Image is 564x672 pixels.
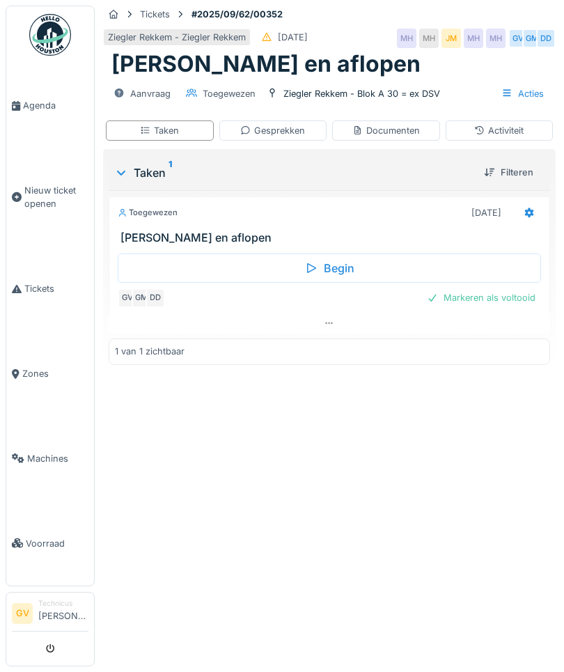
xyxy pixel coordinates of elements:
div: MH [486,29,506,48]
div: GV [508,29,528,48]
a: GV Technicus[PERSON_NAME] [12,598,88,632]
div: Tickets [140,8,170,21]
div: GM [132,288,151,308]
img: Badge_color-CXgf-gQk.svg [29,14,71,56]
span: Nieuw ticket openen [24,184,88,210]
a: Machines [6,416,94,501]
span: Agenda [23,99,88,112]
h3: [PERSON_NAME] en aflopen [120,231,544,244]
div: Filteren [478,163,539,182]
div: Toegewezen [118,207,178,219]
div: Begin [118,253,541,283]
div: GV [118,288,137,308]
div: DD [536,29,556,48]
sup: 1 [169,164,172,181]
div: [DATE] [278,31,308,44]
a: Agenda [6,63,94,148]
div: Acties [495,84,550,104]
div: DD [146,288,165,308]
a: Tickets [6,247,94,331]
div: Activiteit [474,124,524,137]
div: Taken [114,164,473,181]
div: 1 van 1 zichtbaar [115,345,185,358]
h1: [PERSON_NAME] en aflopen [111,51,421,77]
div: MH [397,29,416,48]
div: Gesprekken [240,124,305,137]
li: [PERSON_NAME] [38,598,88,628]
strong: #2025/09/62/00352 [186,8,288,21]
span: Machines [27,452,88,465]
a: Nieuw ticket openen [6,148,94,247]
div: Technicus [38,598,88,609]
div: MH [464,29,483,48]
div: Taken [140,124,179,137]
span: Voorraad [26,537,88,550]
div: [DATE] [471,206,501,219]
div: Ziegler Rekkem - Ziegler Rekkem [108,31,246,44]
div: Documenten [352,124,420,137]
div: Markeren als voltooid [421,288,541,307]
div: GM [522,29,542,48]
div: MH [419,29,439,48]
div: Ziegler Rekkem - Blok A 30 = ex DSV [283,87,440,100]
li: GV [12,603,33,624]
div: Toegewezen [203,87,256,100]
span: Zones [22,367,88,380]
div: JM [441,29,461,48]
a: Voorraad [6,501,94,586]
span: Tickets [24,282,88,295]
a: Zones [6,331,94,416]
div: Aanvraag [130,87,171,100]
